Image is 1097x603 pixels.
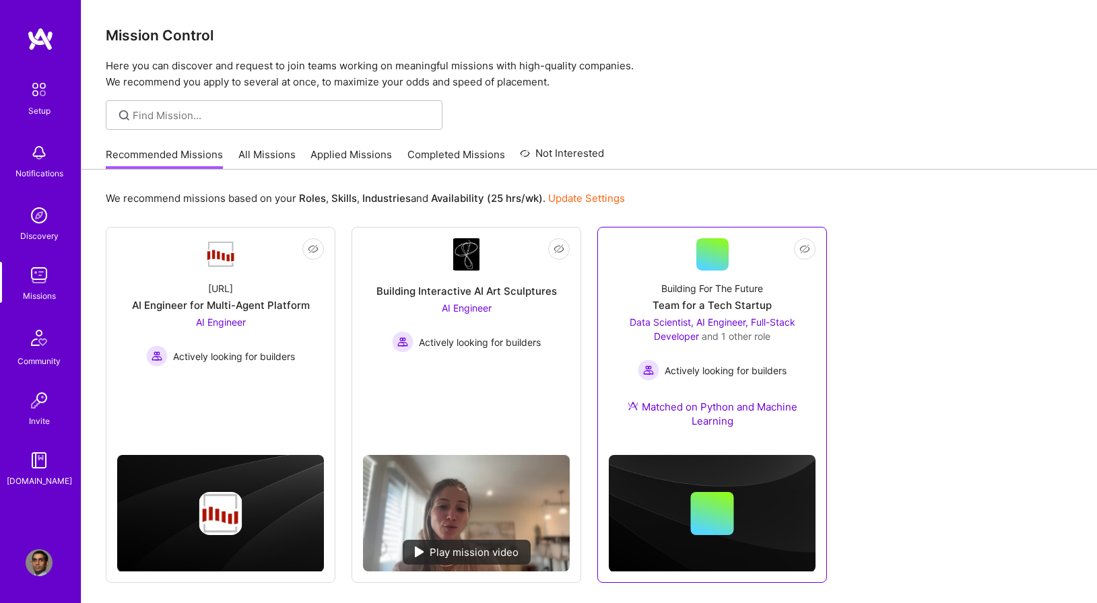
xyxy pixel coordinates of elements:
a: Completed Missions [407,147,505,170]
h3: Mission Control [106,27,1073,44]
div: Building Interactive AI Art Sculptures [376,284,557,298]
a: All Missions [238,147,296,170]
img: Ateam Purple Icon [628,400,638,411]
a: Applied Missions [310,147,392,170]
div: Building For The Future [661,281,763,295]
img: discovery [26,202,53,229]
div: Setup [28,104,51,118]
div: Team for a Tech Startup [653,298,772,312]
span: AI Engineer [196,316,246,328]
b: Availability (25 hrs/wk) [431,192,543,205]
img: bell [26,139,53,166]
p: Here you can discover and request to join teams working on meaningful missions with high-quality ... [106,58,1073,90]
i: icon EyeClosed [308,244,319,254]
p: We recommend missions based on your , , and . [106,191,625,205]
img: teamwork [26,262,53,289]
b: Skills [331,192,357,205]
img: Community [23,322,55,354]
div: Community [18,354,61,368]
span: Data Scientist, AI Engineer, Full-Stack Developer [630,316,795,342]
div: Notifications [15,166,63,180]
img: Actively looking for builders [392,331,413,353]
img: setup [25,75,53,104]
a: Building For The FutureTeam for a Tech StartupData Scientist, AI Engineer, Full-Stack Developer a... [609,238,816,444]
img: play [415,546,424,557]
img: Invite [26,387,53,414]
div: Play mission video [403,540,531,565]
div: [URL] [208,281,233,295]
span: and 1 other role [702,330,770,342]
div: [DOMAIN_NAME] [7,474,72,488]
div: Invite [29,414,50,428]
i: icon EyeClosed [799,244,810,254]
img: cover [117,455,324,572]
span: Actively looking for builders [419,335,541,349]
a: Company LogoBuilding Interactive AI Art SculpturesAI Engineer Actively looking for buildersActive... [363,238,570,444]
div: Matched on Python and Machine Learning [609,400,816,428]
span: Actively looking for builders [665,363,787,378]
i: icon EyeClosed [554,244,564,254]
img: Company Logo [453,238,480,271]
img: Actively looking for builders [146,345,168,367]
b: Industries [362,192,411,205]
div: AI Engineer for Multi-Agent Platform [132,298,310,312]
img: cover [609,455,816,572]
a: User Avatar [22,549,56,576]
img: guide book [26,447,53,474]
span: AI Engineer [442,302,492,314]
div: Discovery [20,229,59,243]
img: Company logo [199,492,242,535]
img: logo [27,27,54,51]
img: No Mission [363,455,570,571]
i: icon SearchGrey [117,108,132,123]
a: Recommended Missions [106,147,223,170]
a: Not Interested [520,145,604,170]
img: Actively looking for builders [638,359,659,381]
b: Roles [299,192,326,205]
img: Company Logo [205,240,237,269]
a: Update Settings [548,192,625,205]
input: Find Mission... [133,108,432,122]
a: Company Logo[URL]AI Engineer for Multi-Agent PlatformAI Engineer Actively looking for buildersAct... [117,238,324,399]
img: User Avatar [26,549,53,576]
span: Actively looking for builders [173,349,295,363]
div: Missions [23,289,56,303]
